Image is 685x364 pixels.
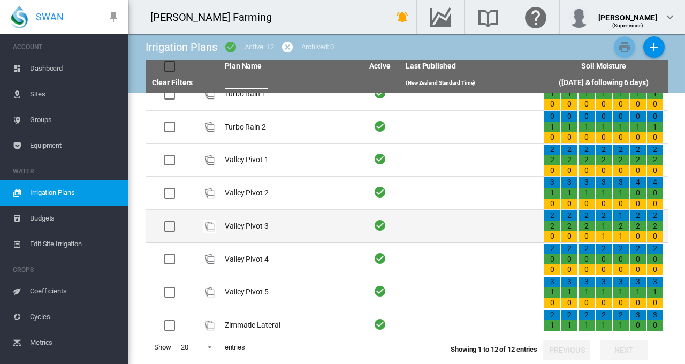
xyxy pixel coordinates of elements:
[613,111,629,122] div: 0
[630,320,646,331] div: 0
[203,319,216,332] div: Plan Id: 38762
[36,10,64,24] span: SWAN
[579,210,595,221] div: 2
[596,199,612,209] div: 0
[561,145,577,155] div: 2
[647,277,663,287] div: 3
[613,145,629,155] div: 2
[203,120,216,133] div: Plan Id: 38986
[561,320,577,331] div: 1
[579,254,595,265] div: 0
[30,206,120,231] span: Budgets
[544,244,560,254] div: 2
[596,188,612,199] div: 1
[544,254,560,265] div: 0
[613,221,629,232] div: 2
[613,165,629,176] div: 0
[630,99,646,110] div: 0
[30,278,120,304] span: Coefficients
[630,89,646,100] div: 1
[630,287,646,298] div: 1
[630,165,646,176] div: 0
[579,310,595,321] div: 2
[544,132,560,143] div: 0
[220,111,359,143] td: Turbo Rain 2
[544,231,560,242] div: 0
[647,244,663,254] div: 2
[630,111,646,122] div: 0
[181,343,188,351] div: 20
[539,276,668,309] td: 3 1 0 3 1 0 3 1 0 3 1 0 3 1 0 3 1 0 3 1 0
[539,210,668,242] td: 2 2 0 2 2 0 2 2 0 2 1 1 1 2 1 2 2 0 2 2 0
[544,277,560,287] div: 3
[539,144,668,177] td: 2 2 0 2 2 0 2 2 0 2 2 0 2 2 0 2 2 0 2 2 0
[647,264,663,275] div: 0
[539,73,668,93] th: ([DATE] & following 6 days)
[647,310,663,321] div: 3
[613,155,629,165] div: 2
[579,320,595,331] div: 1
[579,231,595,242] div: 0
[539,309,668,342] td: 2 1 0 2 1 0 2 1 0 2 1 0 2 1 0 3 0 0 3 0 0
[561,210,577,221] div: 2
[647,111,663,122] div: 0
[107,11,120,24] md-icon: icon-pin
[630,210,646,221] div: 2
[613,210,629,221] div: 1
[428,11,453,24] md-icon: Go to the Data Hub
[561,277,577,287] div: 3
[596,264,612,275] div: 0
[630,277,646,287] div: 3
[544,177,560,188] div: 3
[647,89,663,100] div: 1
[544,122,560,133] div: 1
[451,345,537,353] span: Showing 1 to 12 of 12 entries
[613,287,629,298] div: 1
[579,287,595,298] div: 1
[11,6,28,28] img: SWAN-Landscape-Logo-Colour-drop.png
[613,89,629,100] div: 1
[596,99,612,110] div: 0
[647,210,663,221] div: 2
[475,11,501,24] md-icon: Search the knowledge base
[596,132,612,143] div: 0
[647,122,663,133] div: 1
[203,286,216,299] div: Plan Id: 38987
[596,145,612,155] div: 2
[544,264,560,275] div: 0
[396,11,409,24] md-icon: icon-bell-ring
[203,120,216,133] img: product-image-placeholder.png
[579,277,595,287] div: 3
[630,155,646,165] div: 2
[579,165,595,176] div: 0
[568,6,590,28] img: profile.jpg
[613,177,629,188] div: 3
[203,187,216,200] div: Plan Id: 38979
[359,60,401,73] th: Active
[150,10,281,25] div: [PERSON_NAME] Farming
[561,99,577,110] div: 0
[647,99,663,110] div: 0
[579,122,595,133] div: 1
[392,6,413,28] button: icon-bell-ring
[630,231,646,242] div: 0
[647,145,663,155] div: 2
[561,188,577,199] div: 1
[596,298,612,308] div: 0
[203,154,216,166] div: Plan Id: 38980
[203,253,216,266] div: Plan Id: 38983
[220,78,359,110] td: Turbo Rain 1
[543,340,590,360] button: Previous
[630,310,646,321] div: 3
[647,199,663,209] div: 0
[630,254,646,265] div: 0
[561,122,577,133] div: 1
[281,41,294,54] md-icon: icon-cancel
[630,145,646,155] div: 2
[647,132,663,143] div: 0
[220,60,359,73] th: Plan Name
[614,36,635,58] button: Print Irrigation Plans
[579,111,595,122] div: 0
[579,199,595,209] div: 0
[613,231,629,242] div: 1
